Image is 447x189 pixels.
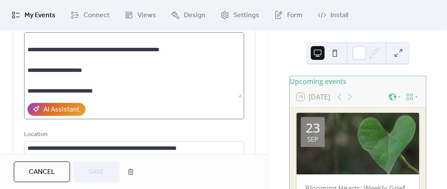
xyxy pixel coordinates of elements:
span: Form [287,10,303,21]
span: Cancel [29,167,55,177]
div: Upcoming events [290,76,426,87]
span: Install [331,10,348,21]
a: Install [311,3,355,27]
a: Design [165,3,212,27]
div: Location [24,130,242,140]
span: Views [138,10,156,21]
a: Views [118,3,162,27]
div: Description [24,21,242,31]
a: My Events [5,3,62,27]
button: AI Assistant [28,103,86,116]
a: Settings [214,3,266,27]
span: Settings [233,10,259,21]
button: Cancel [14,161,70,182]
div: AI Assistant [43,105,80,115]
a: Form [268,3,309,27]
a: Connect [64,3,116,27]
div: 23 [306,121,320,134]
span: My Events [24,10,55,21]
span: Design [184,10,205,21]
span: Connect [83,10,110,21]
div: Sep [307,136,318,143]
